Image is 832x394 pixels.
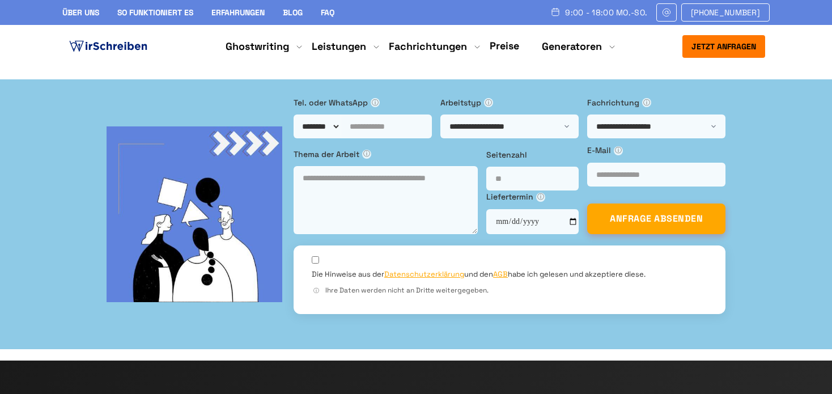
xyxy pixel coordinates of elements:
span: ⓘ [614,146,623,155]
button: ANFRAGE ABSENDEN [587,204,725,234]
a: Leistungen [312,40,366,53]
span: 9:00 - 18:00 Mo.-So. [565,8,647,17]
label: Die Hinweise aus der und den habe ich gelesen und akzeptiere diese. [312,269,646,279]
label: Thema der Arbeit [294,148,478,160]
a: AGB [493,269,508,279]
a: Datenschutzerklärung [384,269,464,279]
a: Ghostwriting [226,40,289,53]
label: Seitenzahl [486,149,579,161]
a: Blog [283,7,303,18]
span: ⓘ [362,150,371,159]
label: Liefertermin [486,190,579,203]
label: E-Mail [587,144,725,156]
div: Ihre Daten werden nicht an Dritte weitergegeben. [312,285,707,296]
img: logo ghostwriter-österreich [67,38,150,55]
span: ⓘ [371,98,380,107]
a: Erfahrungen [211,7,265,18]
span: ⓘ [484,98,493,107]
img: Schedule [550,7,561,16]
span: ⓘ [536,193,545,202]
a: Generatoren [542,40,602,53]
span: [PHONE_NUMBER] [691,8,760,17]
a: Preise [490,39,519,52]
a: [PHONE_NUMBER] [681,3,770,22]
span: ⓘ [642,98,651,107]
label: Tel. oder WhatsApp [294,96,432,109]
button: Jetzt anfragen [682,35,765,58]
a: Über uns [62,7,99,18]
a: FAQ [321,7,334,18]
span: ⓘ [312,286,321,295]
label: Arbeitstyp [440,96,579,109]
label: Fachrichtung [587,96,725,109]
img: bg [107,126,282,302]
img: Email [661,8,672,17]
a: Fachrichtungen [389,40,467,53]
a: So funktioniert es [117,7,193,18]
